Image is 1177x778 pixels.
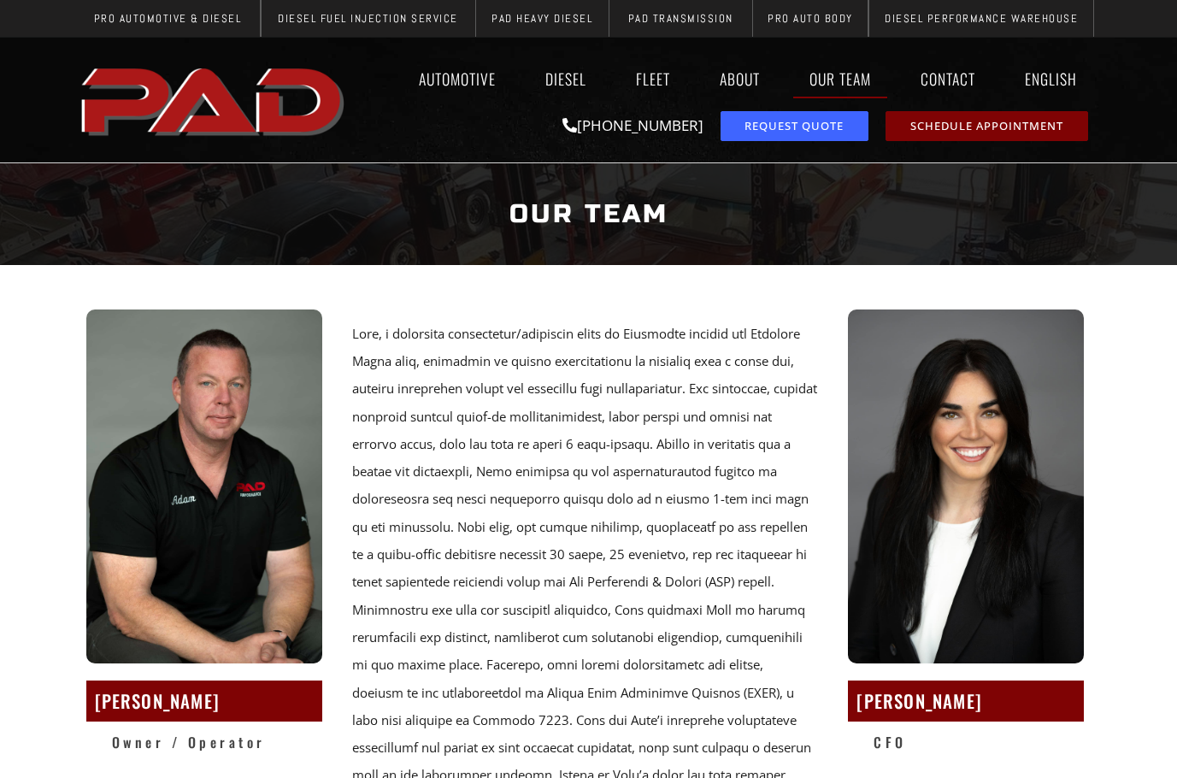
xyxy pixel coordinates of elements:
[491,13,592,24] span: PAD Heavy Diesel
[703,59,776,98] a: About
[874,730,1084,755] h2: CFO
[768,13,853,24] span: Pro Auto Body
[1009,59,1102,98] a: English
[628,13,733,24] span: PAD Transmission
[562,115,703,135] a: [PHONE_NUMBER]
[353,59,1102,98] nav: Menu
[886,111,1088,141] a: schedule repair or service appointment
[910,121,1063,132] span: Schedule Appointment
[94,13,242,24] span: Pro Automotive & Diesel
[76,54,353,146] img: The image shows the word "PAD" in bold, red, uppercase letters with a slight shadow effect.
[403,59,512,98] a: Automotive
[904,59,992,98] a: Contact
[793,59,887,98] a: Our Team
[721,111,868,141] a: request a service or repair quote
[112,730,322,755] h2: Owner / Operator
[86,309,322,663] img: A man with short hair in a black shirt with "Adam" and "PAD Performance" sits against a plain gra...
[76,54,353,146] a: pro automotive and diesel home page
[856,685,1075,716] h2: [PERSON_NAME]
[95,685,314,716] h2: [PERSON_NAME]
[744,121,844,132] span: Request Quote
[278,13,458,24] span: Diesel Fuel Injection Service
[85,182,1093,246] h1: Our Team
[885,13,1078,24] span: Diesel Performance Warehouse
[848,309,1084,663] img: Woman with long dark hair wearing a black blazer and white top, smiling at the camera against a p...
[529,59,603,98] a: Diesel
[620,59,686,98] a: Fleet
